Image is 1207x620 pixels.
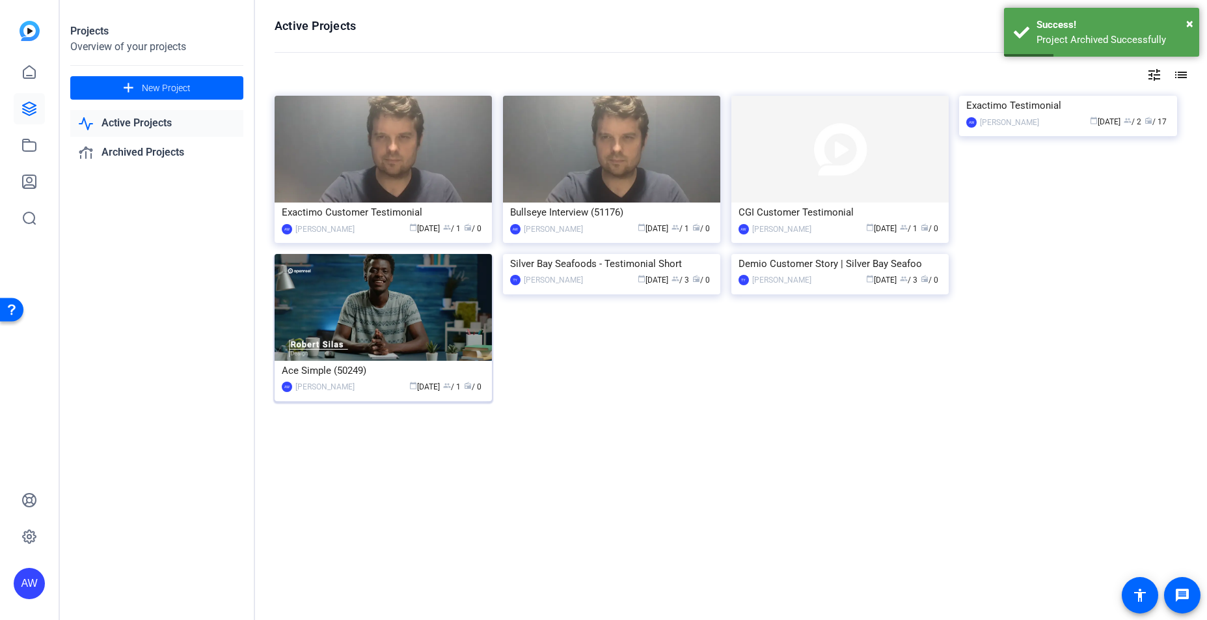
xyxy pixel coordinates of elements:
[295,223,355,236] div: [PERSON_NAME]
[692,275,700,283] span: radio
[524,274,583,287] div: [PERSON_NAME]
[921,224,938,233] span: / 0
[692,275,710,285] span: / 0
[1145,117,1152,124] span: radio
[739,203,942,222] div: CGI Customer Testimonial
[638,275,645,283] span: calendar_today
[1146,67,1162,83] mat-icon: tune
[464,224,481,233] span: / 0
[900,275,908,283] span: group
[282,224,292,234] div: AW
[1037,18,1189,33] div: Success!
[443,382,451,389] span: group
[464,382,481,391] span: / 0
[1124,117,1141,126] span: / 2
[752,223,811,236] div: [PERSON_NAME]
[921,275,938,285] span: / 0
[638,223,645,231] span: calendar_today
[510,254,713,274] div: Silver Bay Seafoods - Testimonial Short
[510,203,713,222] div: Bullseye Interview (51176)
[866,224,897,233] span: [DATE]
[866,223,874,231] span: calendar_today
[14,568,45,599] div: AW
[275,18,356,34] h1: Active Projects
[900,224,917,233] span: / 1
[671,223,679,231] span: group
[921,275,929,283] span: radio
[120,80,137,96] mat-icon: add
[70,39,243,55] div: Overview of your projects
[20,21,40,41] img: blue-gradient.svg
[70,139,243,166] a: Archived Projects
[1132,587,1148,603] mat-icon: accessibility
[464,382,472,389] span: radio
[900,223,908,231] span: group
[866,275,874,283] span: calendar_today
[464,223,472,231] span: radio
[409,382,440,391] span: [DATE]
[443,223,451,231] span: group
[1124,117,1132,124] span: group
[980,116,1039,129] div: [PERSON_NAME]
[739,224,749,234] div: AW
[142,81,191,95] span: New Project
[671,224,689,233] span: / 1
[1037,33,1189,48] div: Project Archived Successfully
[1090,117,1120,126] span: [DATE]
[866,275,897,285] span: [DATE]
[900,275,917,285] span: / 3
[524,223,583,236] div: [PERSON_NAME]
[739,254,942,274] div: Demio Customer Story | Silver Bay Seafoo
[638,275,668,285] span: [DATE]
[70,76,243,100] button: New Project
[752,274,811,287] div: [PERSON_NAME]
[1186,14,1193,33] button: Close
[671,275,689,285] span: / 3
[638,224,668,233] span: [DATE]
[282,382,292,392] div: AW
[443,382,461,391] span: / 1
[1090,117,1098,124] span: calendar_today
[70,110,243,137] a: Active Projects
[671,275,679,283] span: group
[692,224,710,233] span: / 0
[70,23,243,39] div: Projects
[510,224,521,234] div: AW
[1145,117,1167,126] span: / 17
[1172,67,1187,83] mat-icon: list
[295,380,355,393] div: [PERSON_NAME]
[409,223,417,231] span: calendar_today
[966,96,1169,115] div: Exactimo Testimonial
[966,117,977,128] div: AW
[921,223,929,231] span: radio
[692,223,700,231] span: radio
[1174,587,1190,603] mat-icon: message
[282,361,485,380] div: Ace Simple (50249)
[282,203,485,222] div: Exactimo Customer Testimonial
[1186,16,1193,31] span: ×
[409,224,440,233] span: [DATE]
[739,275,749,285] div: TY
[510,275,521,285] div: TY
[409,382,417,389] span: calendar_today
[443,224,461,233] span: / 1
